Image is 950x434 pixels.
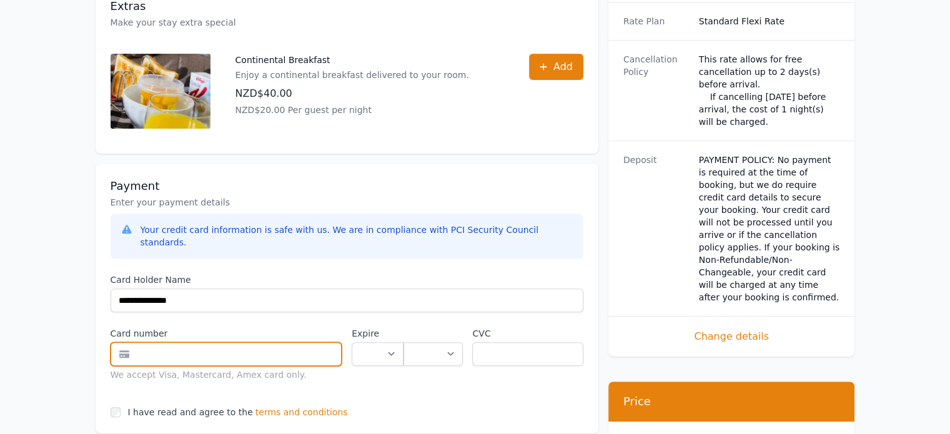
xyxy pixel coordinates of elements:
[128,407,253,417] label: I have read and agree to the
[235,69,469,81] p: Enjoy a continental breakfast delivered to your room.
[472,327,583,340] label: CVC
[235,86,469,101] p: NZD$40.00
[699,154,840,303] dd: PAYMENT POLICY: No payment is required at the time of booking, but we do require credit card deta...
[553,59,573,74] span: Add
[699,53,840,128] div: This rate allows for free cancellation up to 2 days(s) before arrival. If cancelling [DATE] befor...
[111,274,583,286] label: Card Holder Name
[235,54,469,66] p: Continental Breakfast
[623,53,689,128] dt: Cancellation Policy
[111,179,583,194] h3: Payment
[623,394,840,409] h3: Price
[529,54,583,80] button: Add
[403,327,462,340] label: .
[111,327,342,340] label: Card number
[623,329,840,344] span: Change details
[623,154,689,303] dt: Deposit
[352,327,403,340] label: Expire
[111,16,583,29] p: Make your stay extra special
[699,15,840,27] dd: Standard Flexi Rate
[235,104,469,116] p: NZD$20.00 Per guest per night
[255,406,348,418] span: terms and conditions
[111,368,342,381] div: We accept Visa, Mastercard, Amex card only.
[111,196,583,209] p: Enter your payment details
[623,15,689,27] dt: Rate Plan
[141,224,573,249] div: Your credit card information is safe with us. We are in compliance with PCI Security Council stan...
[111,54,210,129] img: Continental Breakfast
